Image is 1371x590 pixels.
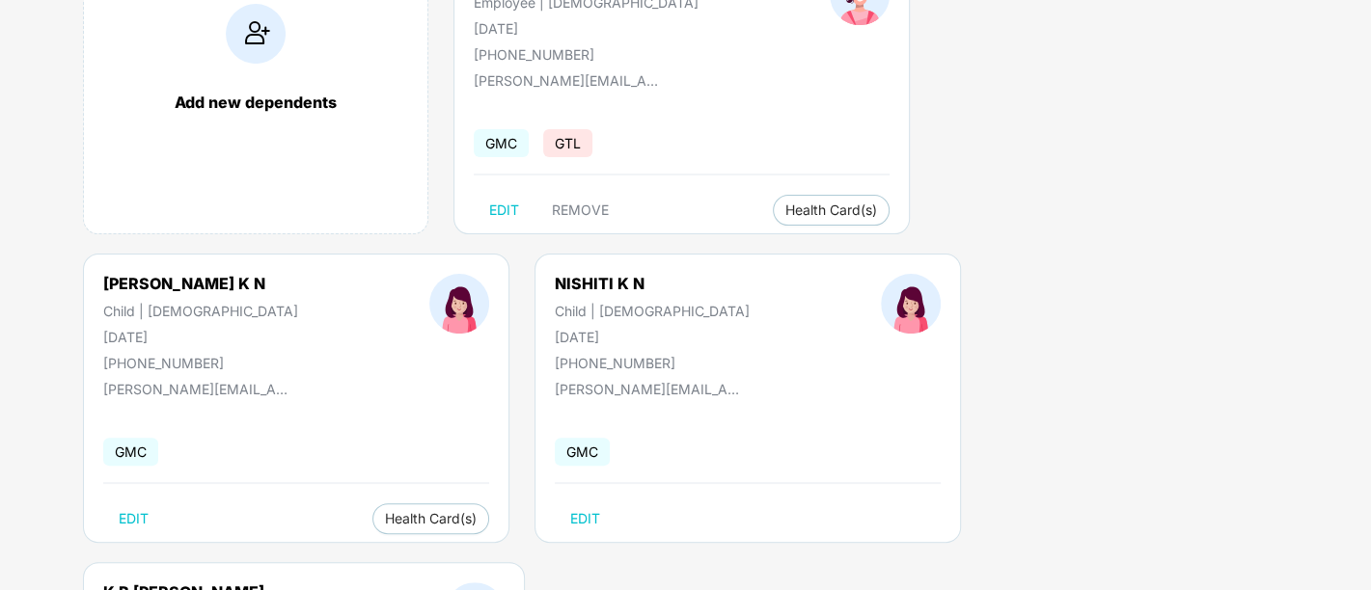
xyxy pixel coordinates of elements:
[489,202,519,218] span: EDIT
[103,303,298,319] div: Child | [DEMOGRAPHIC_DATA]
[429,274,489,334] img: profileImage
[773,195,890,226] button: Health Card(s)
[103,503,164,534] button: EDIT
[474,72,667,89] div: [PERSON_NAME][EMAIL_ADDRESS][DOMAIN_NAME]
[474,195,535,226] button: EDIT
[555,274,750,293] div: NISHITI K N
[226,4,286,64] img: addIcon
[103,274,298,293] div: [PERSON_NAME] K N
[103,329,298,345] div: [DATE]
[555,303,750,319] div: Child | [DEMOGRAPHIC_DATA]
[536,195,624,226] button: REMOVE
[555,355,750,371] div: [PHONE_NUMBER]
[474,46,699,63] div: [PHONE_NUMBER]
[119,511,149,526] span: EDIT
[785,205,877,215] span: Health Card(s)
[474,20,699,37] div: [DATE]
[103,381,296,397] div: [PERSON_NAME][EMAIL_ADDRESS][DOMAIN_NAME]
[103,93,408,112] div: Add new dependents
[103,438,158,466] span: GMC
[103,355,298,371] div: [PHONE_NUMBER]
[372,503,489,534] button: Health Card(s)
[570,511,600,526] span: EDIT
[555,503,616,534] button: EDIT
[543,129,592,157] span: GTL
[555,438,610,466] span: GMC
[555,329,750,345] div: [DATE]
[385,514,477,523] span: Health Card(s)
[474,129,529,157] span: GMC
[881,274,941,334] img: profileImage
[552,202,609,218] span: REMOVE
[555,381,748,397] div: [PERSON_NAME][EMAIL_ADDRESS][DOMAIN_NAME]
